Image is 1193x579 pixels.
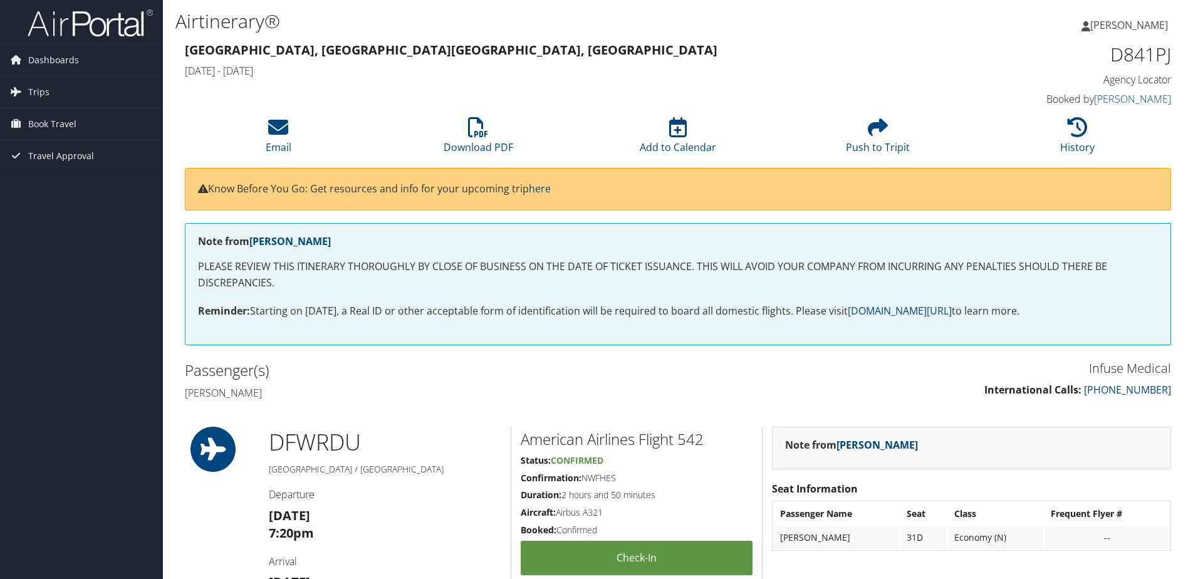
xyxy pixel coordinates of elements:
[198,181,1158,197] p: Know Before You Go: Get resources and info for your upcoming trip
[1060,124,1095,154] a: History
[185,360,669,381] h2: Passenger(s)
[198,304,250,318] strong: Reminder:
[28,8,153,38] img: airportal-logo.png
[1045,503,1169,525] th: Frequent Flyer #
[939,41,1171,68] h1: D841PJ
[269,427,501,458] h1: DFW RDU
[900,526,947,549] td: 31D
[521,541,753,575] a: Check-in
[266,124,291,154] a: Email
[521,506,753,519] h5: Airbus A321
[198,234,331,248] strong: Note from
[836,438,918,452] a: [PERSON_NAME]
[774,503,899,525] th: Passenger Name
[269,507,310,524] strong: [DATE]
[185,64,920,78] h4: [DATE] - [DATE]
[529,182,551,196] a: here
[1081,6,1180,44] a: [PERSON_NAME]
[521,524,556,536] strong: Booked:
[939,92,1171,106] h4: Booked by
[785,438,918,452] strong: Note from
[900,503,947,525] th: Seat
[846,124,910,154] a: Push to Tripit
[521,489,753,501] h5: 2 hours and 50 minutes
[687,360,1171,377] h3: Infuse Medical
[984,383,1081,397] strong: International Calls:
[939,73,1171,86] h4: Agency Locator
[521,472,753,484] h5: NWFHES
[1051,532,1163,543] div: --
[521,429,753,450] h2: American Airlines Flight 542
[640,124,716,154] a: Add to Calendar
[521,489,561,501] strong: Duration:
[198,259,1158,291] p: PLEASE REVIEW THIS ITINERARY THOROUGHLY BY CLOSE OF BUSINESS ON THE DATE OF TICKET ISSUANCE. THIS...
[28,140,94,172] span: Travel Approval
[1084,383,1171,397] a: [PHONE_NUMBER]
[948,526,1044,549] td: Economy (N)
[269,555,501,568] h4: Arrival
[948,503,1044,525] th: Class
[175,8,845,34] h1: Airtinerary®
[28,108,76,140] span: Book Travel
[269,463,501,476] h5: [GEOGRAPHIC_DATA] / [GEOGRAPHIC_DATA]
[521,506,556,518] strong: Aircraft:
[185,41,717,58] strong: [GEOGRAPHIC_DATA], [GEOGRAPHIC_DATA] [GEOGRAPHIC_DATA], [GEOGRAPHIC_DATA]
[774,526,899,549] td: [PERSON_NAME]
[185,386,669,400] h4: [PERSON_NAME]
[1090,18,1168,32] span: [PERSON_NAME]
[269,524,314,541] strong: 7:20pm
[521,454,551,466] strong: Status:
[772,482,858,496] strong: Seat Information
[28,44,79,76] span: Dashboards
[848,304,952,318] a: [DOMAIN_NAME][URL]
[551,454,603,466] span: Confirmed
[444,124,513,154] a: Download PDF
[521,472,581,484] strong: Confirmation:
[521,524,753,536] h5: Confirmed
[249,234,331,248] a: [PERSON_NAME]
[198,303,1158,320] p: Starting on [DATE], a Real ID or other acceptable form of identification will be required to boar...
[1094,92,1171,106] a: [PERSON_NAME]
[28,76,49,108] span: Trips
[269,488,501,501] h4: Departure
